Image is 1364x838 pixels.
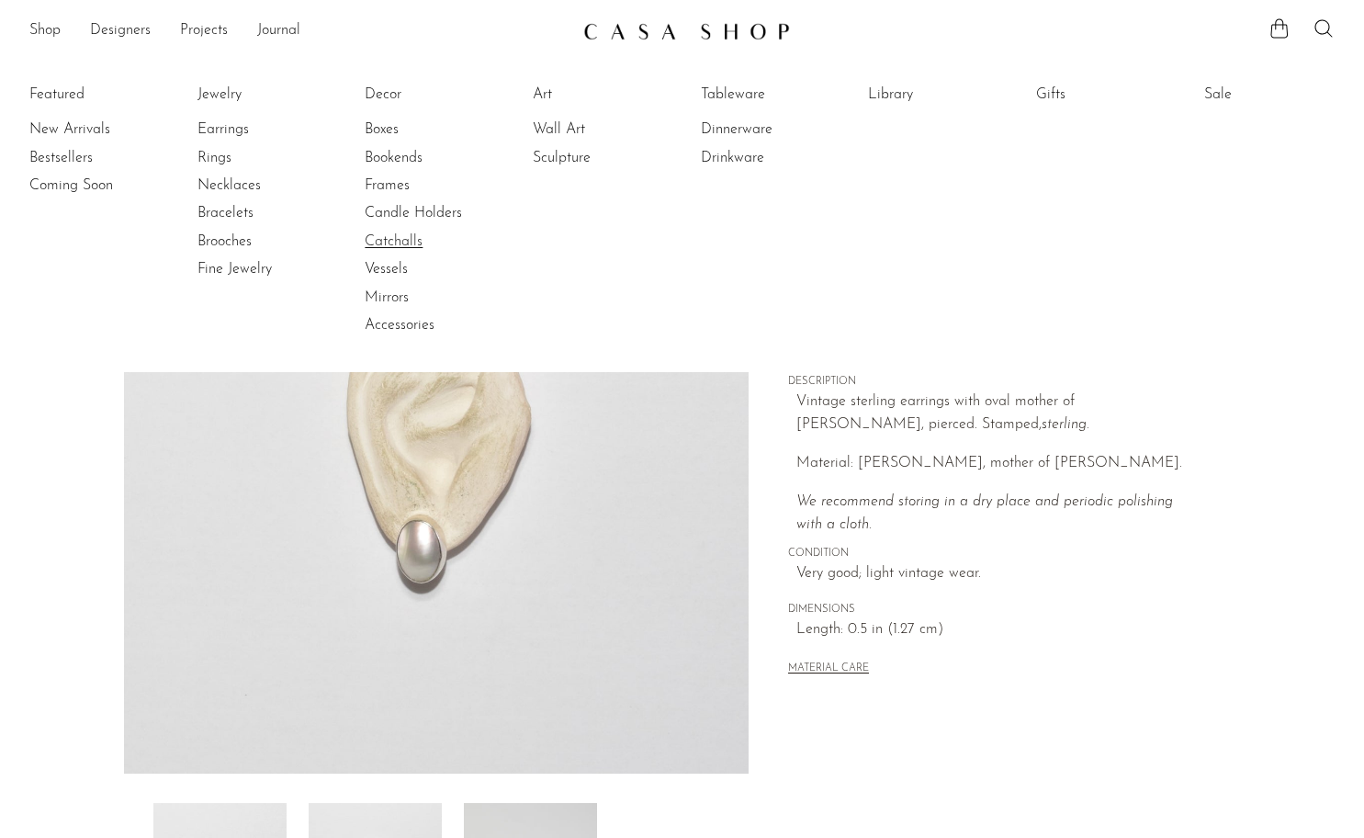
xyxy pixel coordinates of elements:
a: Decor [365,85,502,105]
a: Mirrors [365,288,502,308]
a: Rings [197,148,335,168]
a: Brooches [197,232,335,252]
ul: Sale [1204,81,1342,116]
ul: Art [533,81,671,172]
a: Art [533,85,671,105]
nav: Desktop navigation [29,16,569,47]
span: CONDITION [788,546,1201,562]
p: Vintage sterling earrings with oval mother of [PERSON_NAME], pierced. Stamped, [796,391,1201,437]
a: Library [868,85,1006,105]
a: Drinkware [701,148,839,168]
a: Gifts [1036,85,1174,105]
a: Projects [180,19,228,43]
a: Designers [90,19,151,43]
p: Material: [PERSON_NAME], mother of [PERSON_NAME]. [796,452,1201,476]
a: Candle Holders [365,203,502,223]
span: Very good; light vintage wear. [796,562,1201,586]
a: Journal [257,19,300,43]
a: Tableware [701,85,839,105]
ul: Jewelry [197,81,335,284]
span: DIMENSIONS [788,602,1201,618]
a: Dinnerware [701,119,839,140]
a: Bracelets [197,203,335,223]
a: Shop [29,19,61,43]
a: Accessories [365,315,502,335]
a: Frames [365,176,502,196]
ul: NEW HEADER MENU [29,16,569,47]
a: Necklaces [197,176,335,196]
a: Bookends [365,148,502,168]
button: MATERIAL CARE [788,662,869,676]
em: sterling. [1042,417,1089,432]
span: DESCRIPTION [788,374,1201,391]
img: Oval Mother of Pearl Earrings [124,85,750,774]
a: Catchalls [365,232,502,252]
ul: Tableware [701,81,839,172]
ul: Featured [29,116,167,199]
a: Earrings [197,119,335,140]
span: Length: 0.5 in (1.27 cm) [796,618,1201,642]
a: Boxes [365,119,502,140]
a: Jewelry [197,85,335,105]
a: Sculpture [533,148,671,168]
a: New Arrivals [29,119,167,140]
ul: Gifts [1036,81,1174,116]
a: Vessels [365,259,502,279]
ul: Decor [365,81,502,340]
i: We recommend storing in a dry place and periodic polishing with a cloth. [796,494,1173,533]
a: Bestsellers [29,148,167,168]
a: Fine Jewelry [197,259,335,279]
a: Sale [1204,85,1342,105]
ul: Library [868,81,1006,116]
a: Wall Art [533,119,671,140]
a: Coming Soon [29,176,167,196]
